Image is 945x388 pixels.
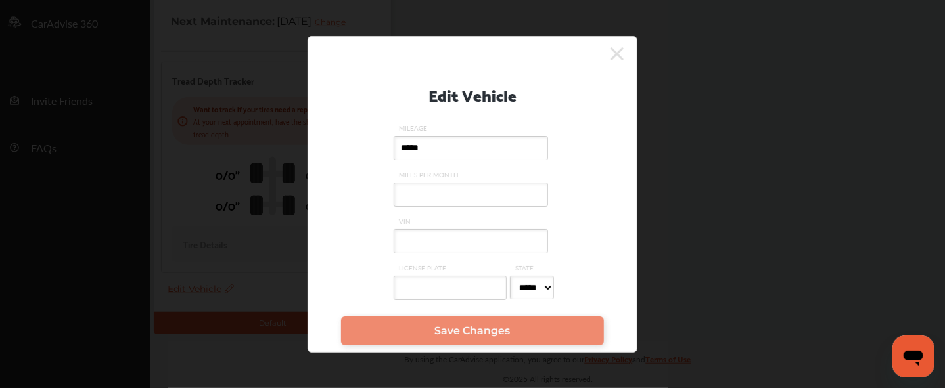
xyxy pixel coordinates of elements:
[341,316,604,345] a: Save Changes
[428,81,517,108] p: Edit Vehicle
[510,263,557,272] span: STATE
[394,183,548,207] input: MILES PER MONTH
[892,335,934,377] iframe: Button to launch messaging window
[435,324,511,337] span: Save Changes
[394,229,548,253] input: VIN
[394,263,510,272] span: LICENSE PLATE
[394,170,551,179] span: MILES PER MONTH
[394,276,507,300] input: LICENSE PLATE
[394,136,548,160] input: MILEAGE
[394,123,551,133] span: MILEAGE
[510,276,554,299] select: STATE
[394,217,551,226] span: VIN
